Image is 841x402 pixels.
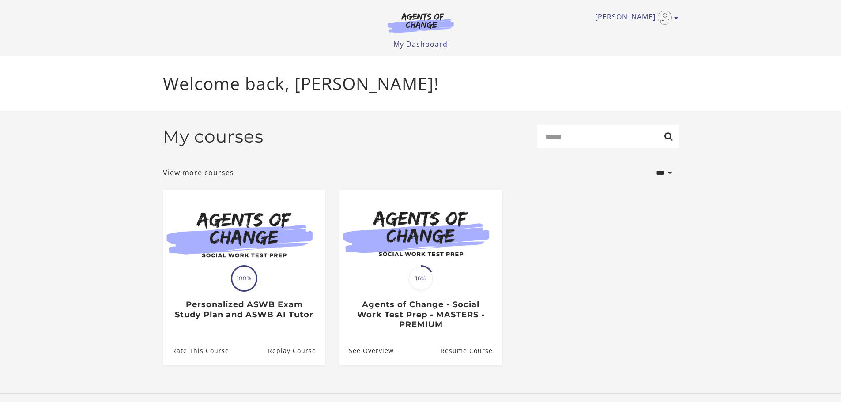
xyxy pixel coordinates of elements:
a: My Dashboard [393,39,448,49]
p: Welcome back, [PERSON_NAME]! [163,71,679,97]
a: Agents of Change - Social Work Test Prep - MASTERS - PREMIUM: Resume Course [440,336,502,365]
h3: Personalized ASWB Exam Study Plan and ASWB AI Tutor [172,300,316,319]
a: View more courses [163,167,234,178]
a: Personalized ASWB Exam Study Plan and ASWB AI Tutor: Rate This Course [163,336,229,365]
a: Personalized ASWB Exam Study Plan and ASWB AI Tutor: Resume Course [268,336,325,365]
h3: Agents of Change - Social Work Test Prep - MASTERS - PREMIUM [349,300,492,330]
a: Toggle menu [595,11,674,25]
h2: My courses [163,126,264,147]
img: Agents of Change Logo [378,12,463,33]
a: Agents of Change - Social Work Test Prep - MASTERS - PREMIUM: See Overview [339,336,394,365]
span: 100% [232,267,256,290]
span: 16% [409,267,433,290]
